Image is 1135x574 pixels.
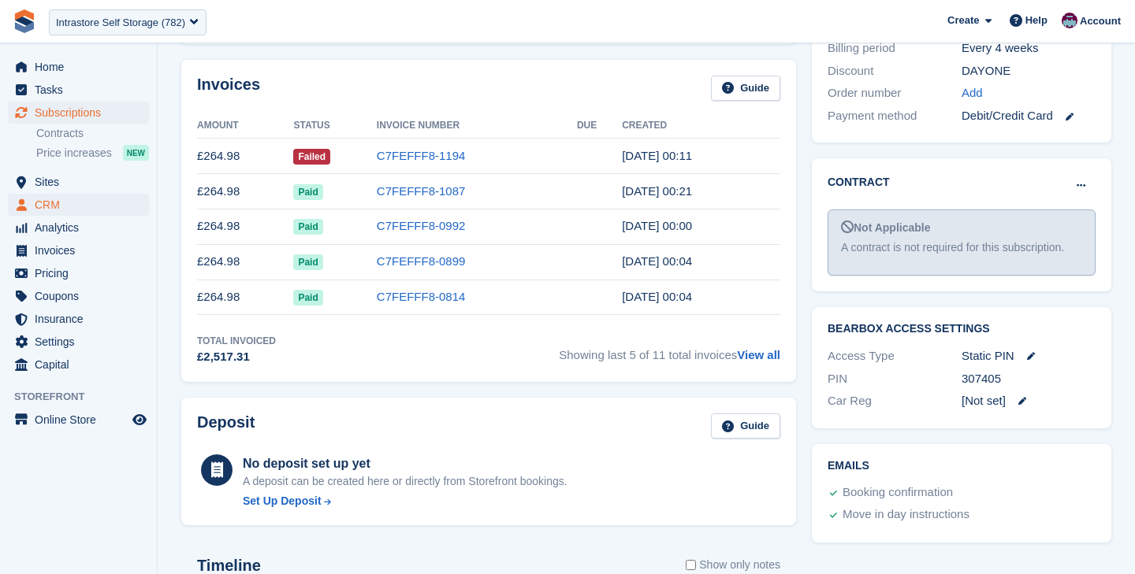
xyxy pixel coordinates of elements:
span: Storefront [14,389,157,405]
div: Access Type [828,347,962,365]
span: Help [1025,13,1048,28]
div: Not Applicable [841,220,1082,236]
a: Price increases NEW [36,144,149,161]
a: menu [8,262,149,284]
td: £264.98 [197,209,293,244]
a: menu [8,56,149,78]
span: Account [1080,13,1121,29]
time: 2025-03-28 00:11:26 UTC [622,149,692,162]
span: Create [947,13,979,28]
span: Sites [35,171,129,193]
time: 2025-02-28 00:21:39 UTC [622,184,692,198]
a: View all [737,348,780,361]
p: A deposit can be created here or directly from Storefront bookings. [243,473,567,490]
div: Booking confirmation [843,483,953,502]
h2: Invoices [197,76,260,102]
span: Tasks [35,79,129,101]
a: menu [8,79,149,101]
a: C7FEFFF8-0992 [377,219,466,232]
span: Analytics [35,217,129,239]
div: Payment method [828,107,962,125]
span: Capital [35,354,129,376]
div: £2,517.31 [197,348,276,366]
span: Pricing [35,262,129,284]
div: Billing period [828,39,962,57]
div: Discount [828,62,962,80]
span: Online Store [35,409,129,431]
div: A contract is not required for this subscription. [841,239,1082,256]
span: Failed [293,149,330,165]
a: menu [8,308,149,330]
div: PIN [828,370,962,388]
span: Coupons [35,285,129,307]
a: menu [8,331,149,353]
a: menu [8,354,149,376]
a: Guide [711,413,780,439]
th: Invoice Number [377,113,577,139]
div: Intrastore Self Storage (782) [56,15,185,31]
span: Paid [293,254,322,270]
td: £264.98 [197,139,293,174]
span: Showing last 5 of 11 total invoices [559,334,780,366]
a: C7FEFFF8-1087 [377,184,466,198]
td: £264.98 [197,280,293,315]
span: Subscriptions [35,102,129,124]
a: Add [962,84,983,102]
span: Price increases [36,146,112,161]
th: Due [577,113,622,139]
img: stora-icon-8386f47178a22dfd0bd8f6a31ec36ba5ce8667c1dd55bd0f319d3a0aa187defe.svg [13,9,36,33]
a: menu [8,409,149,431]
div: Order number [828,84,962,102]
time: 2024-12-06 00:04:48 UTC [622,290,692,303]
a: menu [8,171,149,193]
div: NEW [123,145,149,161]
span: Home [35,56,129,78]
td: £264.98 [197,174,293,209]
h2: Deposit [197,413,255,439]
span: Paid [293,219,322,235]
a: menu [8,194,149,216]
a: C7FEFFF8-0814 [377,290,466,303]
span: Paid [293,184,322,200]
img: Brian Young [1062,13,1077,28]
label: Show only notes [686,557,780,573]
div: Car Reg [828,392,962,410]
a: Preview store [130,410,149,429]
th: Status [293,113,376,139]
div: [Not set] [962,392,1096,410]
h2: Contract [828,174,890,191]
span: Invoices [35,239,129,261]
div: Debit/Credit Card [962,107,1096,125]
div: Static PIN [962,347,1096,365]
h2: Emails [828,460,1096,472]
a: Set Up Deposit [243,493,567,509]
div: DAYONE [962,62,1096,80]
td: £264.98 [197,244,293,280]
a: Contracts [36,126,149,141]
div: Move in day instructions [843,505,969,524]
a: C7FEFFF8-1194 [377,149,466,162]
time: 2025-01-31 00:00:54 UTC [622,219,692,232]
div: No deposit set up yet [243,454,567,473]
a: C7FEFFF8-0899 [377,254,466,268]
span: Settings [35,331,129,353]
a: menu [8,102,149,124]
th: Amount [197,113,293,139]
a: Guide [711,76,780,102]
a: menu [8,285,149,307]
h2: BearBox Access Settings [828,323,1096,335]
span: CRM [35,194,129,216]
span: Paid [293,290,322,306]
a: menu [8,217,149,239]
input: Show only notes [686,557,696,573]
div: Total Invoiced [197,334,276,348]
th: Created [622,113,780,139]
div: 307405 [962,370,1096,388]
time: 2025-01-03 00:04:38 UTC [622,254,692,268]
div: Every 4 weeks [962,39,1096,57]
a: menu [8,239,149,261]
div: Set Up Deposit [243,493,322,509]
span: Insurance [35,308,129,330]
